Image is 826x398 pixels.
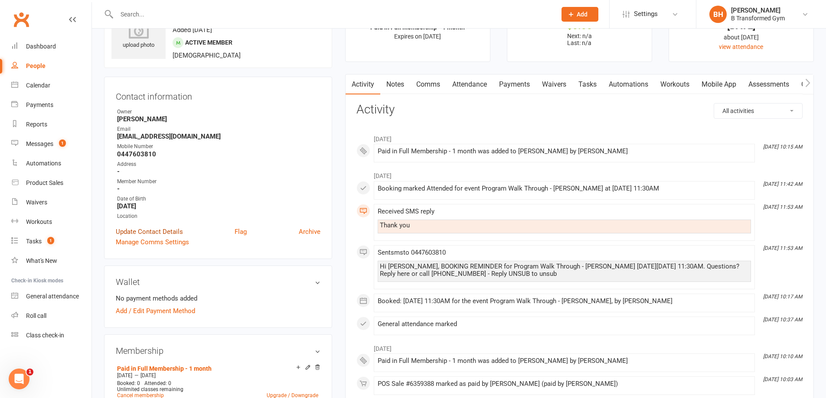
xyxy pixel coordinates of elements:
[677,21,806,30] div: [DATE]
[763,204,802,210] i: [DATE] 11:53 AM
[536,74,572,94] a: Waivers
[11,56,91,76] a: People
[572,74,603,94] a: Tasks
[26,369,33,375] span: 1
[26,293,79,300] div: General attendance
[380,74,410,94] a: Notes
[410,74,446,94] a: Comms
[117,386,183,392] span: Unlimited classes remaining
[731,14,785,22] div: B Transformed Gym
[26,218,52,225] div: Workouts
[380,222,749,229] div: Thank you
[117,125,320,133] div: Email
[11,154,91,173] a: Automations
[116,306,195,316] a: Add / Edit Payment Method
[11,173,91,193] a: Product Sales
[446,74,493,94] a: Attendance
[26,82,50,89] div: Calendar
[26,62,46,69] div: People
[11,232,91,251] a: Tasks 1
[378,298,751,305] div: Booked: [DATE] 11:30AM for the event Program Walk Through - [PERSON_NAME], by [PERSON_NAME]
[117,133,320,140] strong: [EMAIL_ADDRESS][DOMAIN_NAME]
[299,227,320,237] a: Archive
[763,294,802,300] i: [DATE] 10:17 AM
[116,227,183,237] a: Update Contact Details
[59,139,66,147] span: 1
[26,121,47,128] div: Reports
[116,346,320,356] h3: Membership
[26,238,42,245] div: Tasks
[378,208,751,215] div: Received SMS reply
[117,168,320,175] strong: -
[117,115,320,123] strong: [PERSON_NAME]
[11,95,91,115] a: Payments
[356,130,803,144] li: [DATE]
[634,4,658,24] span: Settings
[47,237,54,244] span: 1
[11,76,91,95] a: Calendar
[117,380,140,386] span: Booked: 0
[173,52,241,59] span: [DEMOGRAPHIC_DATA]
[185,39,232,46] span: Active member
[173,26,212,34] time: Added [DATE]
[677,32,806,42] div: about [DATE]
[26,312,46,319] div: Roll call
[378,185,751,192] div: Booking marked Attended for event Program Walk Through - [PERSON_NAME] at [DATE] 11:30AM
[356,167,803,181] li: [DATE]
[654,74,695,94] a: Workouts
[115,372,320,379] div: —
[26,332,64,339] div: Class check-in
[235,227,247,237] a: Flag
[26,179,63,186] div: Product Sales
[394,33,441,40] span: Expires on [DATE]
[11,193,91,212] a: Waivers
[10,9,32,30] a: Clubworx
[117,142,320,151] div: Mobile Number
[719,43,763,50] a: view attendance
[11,212,91,232] a: Workouts
[117,212,320,220] div: Location
[11,251,91,271] a: What's New
[26,199,47,206] div: Waivers
[356,340,803,353] li: [DATE]
[11,326,91,345] a: Class kiosk mode
[117,160,320,168] div: Address
[356,103,803,116] h3: Activity
[26,160,61,167] div: Automations
[117,372,132,379] span: [DATE]
[742,74,795,94] a: Assessments
[346,74,380,94] a: Activity
[11,306,91,326] a: Roll call
[116,293,320,304] li: No payment methods added
[709,6,727,23] div: BH
[9,369,29,389] iframe: Intercom live chat
[26,101,53,108] div: Payments
[116,277,320,287] h3: Wallet
[378,380,751,388] div: POS Sale #6359388 marked as paid by [PERSON_NAME] (paid by [PERSON_NAME])
[144,380,171,386] span: Attended: 0
[763,144,802,150] i: [DATE] 10:15 AM
[117,195,320,203] div: Date of Birth
[378,148,751,155] div: Paid in Full Membership - 1 month was added to [PERSON_NAME] by [PERSON_NAME]
[116,237,189,247] a: Manage Comms Settings
[562,7,598,22] button: Add
[11,287,91,306] a: General attendance kiosk mode
[26,43,56,50] div: Dashboard
[763,376,802,382] i: [DATE] 10:03 AM
[577,11,588,18] span: Add
[116,88,320,101] h3: Contact information
[26,140,53,147] div: Messages
[117,178,320,186] div: Member Number
[378,357,751,365] div: Paid in Full Membership - 1 month was added to [PERSON_NAME] by [PERSON_NAME]
[380,263,749,278] div: Hi [PERSON_NAME], BOOKING REMINDER for Program Walk Through - [PERSON_NAME] [DATE][DATE] 11:30AM....
[603,74,654,94] a: Automations
[111,21,166,50] div: upload photo
[493,74,536,94] a: Payments
[515,21,644,30] div: $0.00
[695,74,742,94] a: Mobile App
[11,115,91,134] a: Reports
[763,181,802,187] i: [DATE] 11:42 AM
[731,6,785,14] div: [PERSON_NAME]
[515,32,644,46] p: Next: n/a Last: n/a
[117,185,320,193] strong: -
